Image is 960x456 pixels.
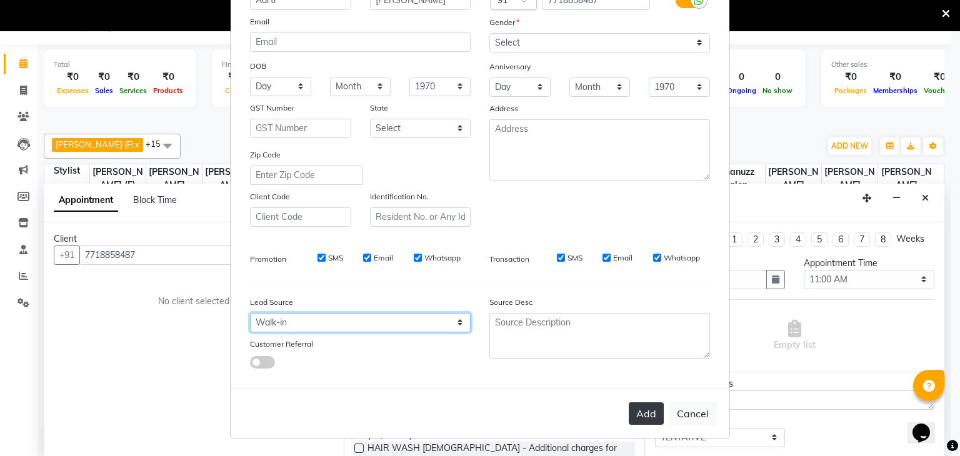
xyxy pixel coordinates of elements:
label: Address [489,103,518,114]
button: Cancel [669,402,717,425]
label: Anniversary [489,61,531,72]
input: Email [250,32,471,52]
label: DOB [250,61,266,72]
label: Source Desc [489,297,532,308]
label: Whatsapp [664,252,700,264]
input: GST Number [250,119,351,138]
label: Whatsapp [424,252,461,264]
label: Gender [489,17,519,28]
label: SMS [567,252,582,264]
label: Customer Referral [250,339,313,350]
label: Identification No. [370,191,429,202]
input: Client Code [250,207,351,227]
label: Transaction [489,254,529,265]
label: Email [250,16,269,27]
label: SMS [328,252,343,264]
label: Promotion [250,254,286,265]
label: State [370,102,388,114]
label: Client Code [250,191,290,202]
button: Add [629,402,664,425]
label: Email [374,252,393,264]
label: Lead Source [250,297,293,308]
label: GST Number [250,102,294,114]
input: Resident No. or Any Id [370,207,471,227]
label: Zip Code [250,149,281,161]
label: Email [613,252,632,264]
input: Enter Zip Code [250,166,362,185]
